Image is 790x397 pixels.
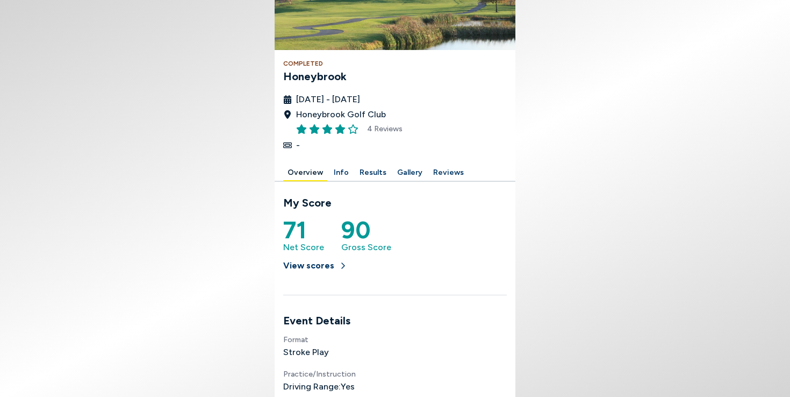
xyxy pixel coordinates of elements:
[275,165,515,181] div: Manage your account
[283,68,507,84] h3: Honeybrook
[429,165,468,181] button: Reviews
[348,124,358,134] button: Rate this item 5 stars
[393,165,427,181] button: Gallery
[341,241,391,254] span: Gross Score
[283,195,507,211] h3: My Score
[283,335,308,344] span: Format
[296,124,307,134] button: Rate this item 1 stars
[283,241,324,254] span: Net Score
[296,108,386,121] span: Honeybrook Golf Club
[367,123,403,134] span: 4 Reviews
[283,346,507,359] h4: Stroke Play
[296,139,300,152] span: -
[283,313,507,329] h3: Event Details
[283,219,324,241] h5: 71
[309,124,320,134] button: Rate this item 2 stars
[335,124,346,134] button: Rate this item 4 stars
[296,93,360,106] span: [DATE] - [DATE]
[355,165,391,181] button: Results
[329,165,353,181] button: Info
[283,380,507,393] h4: Driving Range: Yes
[283,59,507,68] h4: Completed
[341,219,391,241] h5: 90
[283,254,347,278] button: View scores
[322,124,333,134] button: Rate this item 3 stars
[283,370,356,379] span: Practice/Instruction
[283,165,327,181] button: Overview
